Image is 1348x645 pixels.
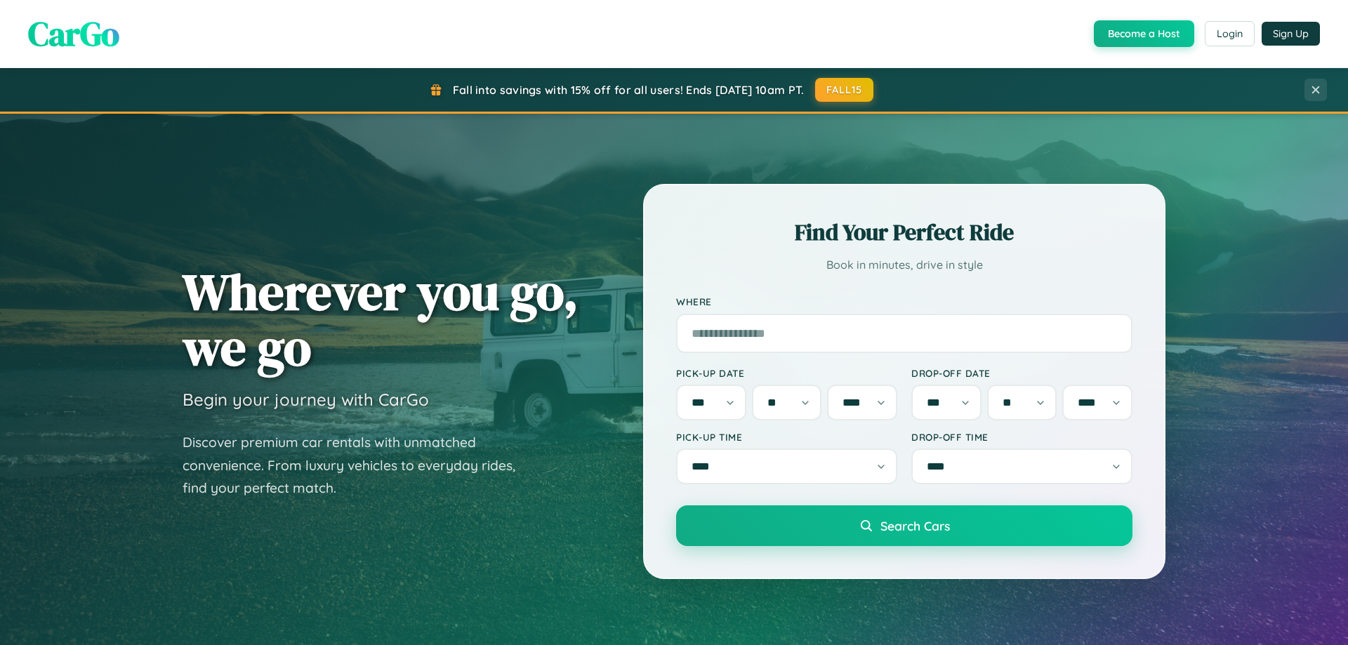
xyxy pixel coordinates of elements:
p: Book in minutes, drive in style [676,255,1132,275]
label: Where [676,296,1132,308]
button: Search Cars [676,505,1132,546]
button: Sign Up [1262,22,1320,46]
button: Login [1205,21,1255,46]
p: Discover premium car rentals with unmatched convenience. From luxury vehicles to everyday rides, ... [183,431,534,500]
h3: Begin your journey with CarGo [183,389,429,410]
h2: Find Your Perfect Ride [676,217,1132,248]
label: Pick-up Date [676,367,897,379]
label: Pick-up Time [676,431,897,443]
span: CarGo [28,11,119,57]
button: FALL15 [815,78,874,102]
label: Drop-off Time [911,431,1132,443]
span: Fall into savings with 15% off for all users! Ends [DATE] 10am PT. [453,83,805,97]
h1: Wherever you go, we go [183,264,579,375]
span: Search Cars [880,518,950,533]
label: Drop-off Date [911,367,1132,379]
button: Become a Host [1094,20,1194,47]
